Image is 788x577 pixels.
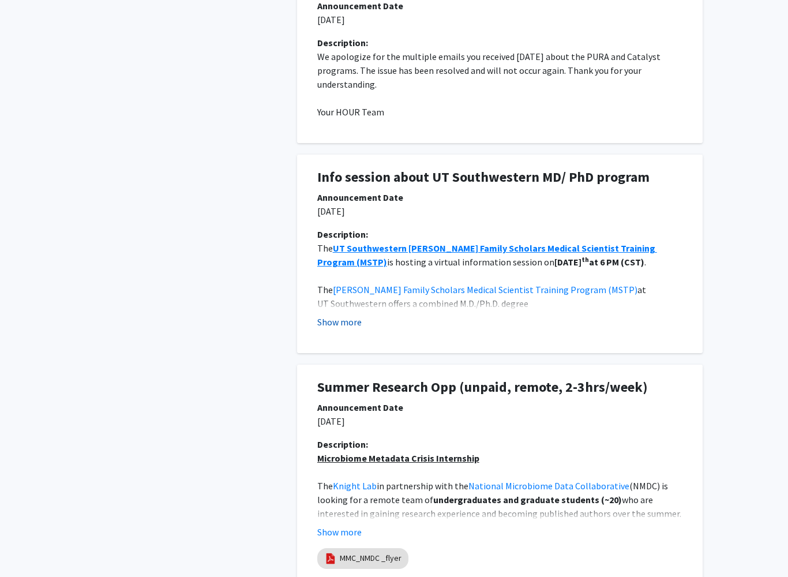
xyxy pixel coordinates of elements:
span: The [317,284,333,295]
span: who are interested in gaining research experience and becoming published authors over the summer.... [317,494,683,533]
a: UT Southwestern [PERSON_NAME] Family Scholars Medical Scientist Training Program (MSTP) [317,242,657,268]
p: We apologize for the multiple emails you received [DATE] about the PURA and Catalyst programs. Th... [317,50,682,91]
strong: th [581,255,589,264]
span: (NMDC) is looking for a remote team of [317,480,670,505]
p: Your HOUR Team [317,105,682,119]
div: Description: [317,437,682,451]
h1: Summer Research Opp (unpaid, remote, 2-3hrs/week) [317,379,682,396]
span: . [644,256,646,268]
u: Microbiome Metadata Crisis Internship [317,452,479,464]
h1: Info session about UT Southwestern MD/ PhD program [317,169,682,186]
a: National Microbiome Data Collaborative [468,480,629,492]
strong: undergraduates and graduate students (~20) [433,494,622,505]
strong: [DATE] [554,256,581,268]
a: Knight Lab [333,480,377,492]
p: [DATE] [317,13,682,27]
span: is hosting a virtual information session on [387,256,554,268]
div: Announcement Date [317,400,682,414]
p: [GEOGRAPHIC_DATA][US_STATE] [317,479,682,576]
span: in partnership with the [377,480,468,492]
span: The [317,480,333,492]
strong: at 6 PM (CST) [589,256,644,268]
div: Announcement Date [317,190,682,204]
img: pdf_icon.png [324,552,337,565]
button: Show more [317,525,362,539]
iframe: Chat [9,525,49,568]
a: MMC_NMDC _flyer [340,552,401,564]
span: The [317,242,333,254]
p: [DATE] [317,414,682,428]
div: Description: [317,36,682,50]
span: at UT Southwestern offers a combined M.D./Ph.D. degree from [317,284,648,323]
a: [PERSON_NAME] Family Scholars Medical Scientist Training Program (MSTP) [333,284,637,295]
button: Show more [317,315,362,329]
p: [DATE] [317,204,682,218]
div: Description: [317,227,682,241]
